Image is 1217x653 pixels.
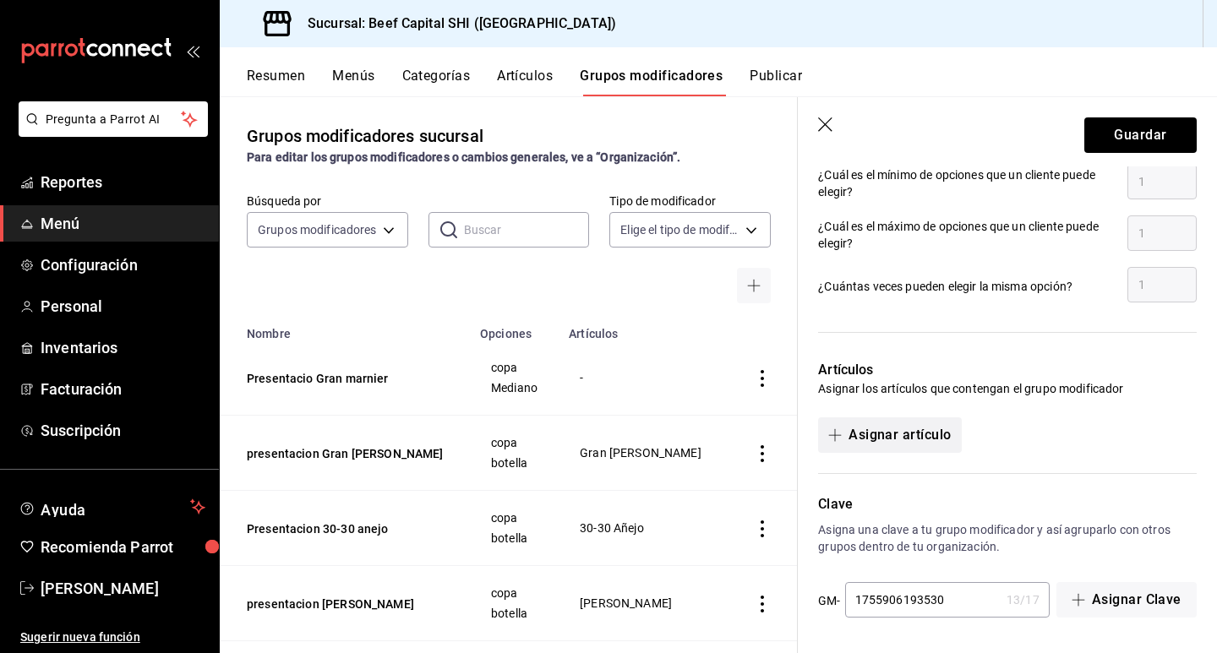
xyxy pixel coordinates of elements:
[247,150,680,164] strong: Para editar los grupos modificadores o cambios generales, ve a “Organización”.
[818,417,961,453] button: Asignar artículo
[491,362,538,373] span: copa
[580,68,723,96] button: Grupos modificadores
[247,520,450,537] button: Presentacion 30-30 anejo
[247,68,305,96] button: Resumen
[818,166,1114,200] p: ¿Cuál es el mínimo de opciones que un cliente puede elegir?
[41,336,205,359] span: Inventarios
[46,111,182,128] span: Pregunta a Parrot AI
[818,494,1197,514] p: Clave
[41,212,205,235] span: Menú
[41,295,205,318] span: Personal
[186,44,199,57] button: open_drawer_menu
[1056,582,1197,618] button: Asignar Clave
[559,317,727,340] th: Artículos
[818,360,1197,380] p: Artículos
[247,370,450,387] button: Presentacio Gran marnier
[579,368,707,387] div: -
[491,532,538,544] span: botella
[580,522,706,534] span: 30-30 Añejo
[19,101,208,137] button: Pregunta a Parrot AI
[818,521,1197,555] p: Asigna una clave a tu grupo modificador y así agruparlo con otros grupos dentro de tu organización.
[491,587,538,599] span: copa
[247,195,408,207] label: Búsqueda por
[750,68,802,96] button: Publicar
[332,68,374,96] button: Menús
[12,122,208,140] a: Pregunta a Parrot AI
[258,221,377,238] span: Grupos modificadores
[818,278,1114,295] p: ¿Cuántas veces pueden elegir la misma opción?
[41,497,183,517] span: Ayuda
[402,68,471,96] button: Categorías
[247,123,483,149] div: Grupos modificadores sucursal
[497,68,553,96] button: Artículos
[220,317,470,340] th: Nombre
[294,14,616,34] h3: Sucursal: Beef Capital SHI ([GEOGRAPHIC_DATA])
[470,317,559,340] th: Opciones
[464,213,590,247] input: Buscar
[247,596,450,612] button: presentacion [PERSON_NAME]
[491,382,538,394] span: Mediano
[1007,591,1040,608] div: 13 / 17
[41,577,205,600] span: [PERSON_NAME]
[247,445,450,462] button: presentacion Gran [PERSON_NAME]
[491,512,538,524] span: copa
[41,253,205,276] span: Configuración
[818,582,840,619] div: GM-
[491,437,538,449] span: copa
[754,596,771,612] button: actions
[247,68,1217,96] div: navigation tabs
[491,457,538,469] span: botella
[41,171,205,193] span: Reportes
[754,520,771,537] button: actions
[818,218,1114,252] p: ¿Cuál es el máximo de opciones que un cliente puede elegir?
[20,629,205,646] span: Sugerir nueva función
[491,607,538,619] span: botella
[818,380,1197,397] p: Asignar los artículos que contengan el grupo modificador
[620,221,739,238] span: Elige el tipo de modificador
[41,378,205,400] span: Facturación
[41,419,205,442] span: Suscripción
[580,597,706,609] span: [PERSON_NAME]
[754,445,771,462] button: actions
[41,536,205,558] span: Recomienda Parrot
[1084,117,1197,153] button: Guardar
[609,195,771,207] label: Tipo de modificador
[580,447,706,459] span: Gran [PERSON_NAME]
[754,370,771,387] button: actions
